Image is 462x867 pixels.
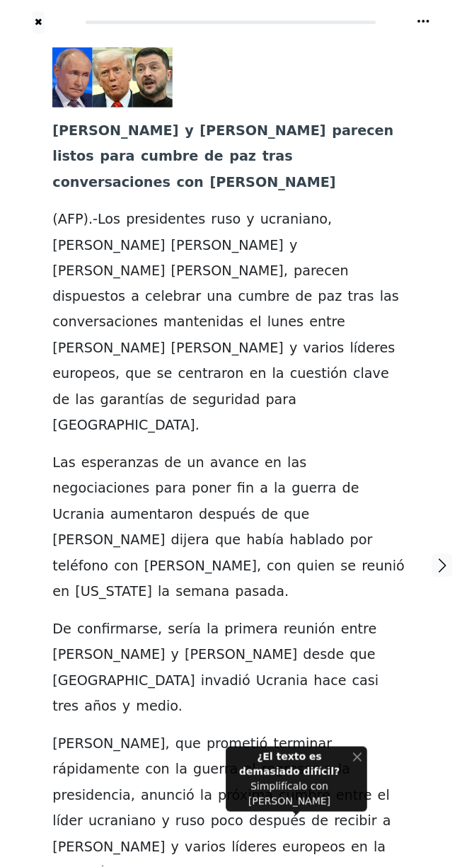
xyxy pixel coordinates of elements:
[52,532,165,550] span: [PERSON_NAME]
[100,392,164,410] span: garantías
[283,839,346,857] span: europeos
[158,621,162,639] span: ,
[304,340,345,358] span: varios
[157,366,173,384] span: se
[52,314,158,332] span: conversaciones
[168,621,202,639] span: sería
[378,788,390,805] span: el
[380,289,399,306] span: las
[318,289,342,306] span: paz
[284,621,335,639] span: reunión
[207,289,233,306] span: una
[75,584,152,602] span: [US_STATE]
[146,762,170,779] span: con
[210,174,336,192] span: [PERSON_NAME]
[354,366,390,384] span: clave
[342,481,359,498] span: de
[333,122,394,140] span: parecen
[201,673,250,691] span: invadió
[163,314,243,332] span: mantenidas
[145,289,201,306] span: celebrar
[192,392,260,410] span: seguridad
[200,788,212,805] span: la
[284,507,310,524] span: que
[352,839,369,857] span: en
[350,647,376,665] span: que
[230,148,257,166] span: paz
[52,507,105,524] span: Ucrania
[115,366,120,384] span: ,
[52,788,131,805] span: presidencia
[52,392,69,410] span: de
[237,481,254,498] span: fin
[335,813,378,831] span: recibir
[185,647,297,665] span: [PERSON_NAME]
[185,839,226,857] span: varios
[177,174,204,192] span: con
[341,621,377,639] span: entre
[236,584,285,602] span: pasada
[52,122,178,140] span: [PERSON_NAME]
[297,558,335,576] span: quien
[171,532,209,550] span: dijera
[84,699,117,716] span: años
[81,455,158,473] span: esperanzas
[250,366,267,384] span: en
[352,673,379,691] span: casi
[310,314,346,332] span: entre
[141,148,198,166] span: cumbre
[52,839,165,857] span: [PERSON_NAME]
[175,813,205,831] span: ruso
[171,340,284,358] span: [PERSON_NAME]
[314,673,347,691] span: hace
[204,148,224,166] span: de
[178,366,244,384] span: centraron
[178,699,183,716] span: .
[304,647,345,665] span: desde
[362,558,405,576] span: reunió
[171,237,284,255] span: [PERSON_NAME]
[289,237,297,255] span: y
[207,621,219,639] span: la
[350,340,395,358] span: líderes
[52,762,139,779] span: rápidamente
[354,750,362,765] button: Close
[328,211,333,229] span: ,
[260,211,328,229] span: ucraniano
[187,455,204,473] span: un
[260,481,269,498] span: a
[294,263,350,280] span: parecen
[141,788,195,805] span: anunció
[171,839,179,857] span: y
[126,366,151,384] span: que
[98,211,120,229] span: Los
[52,366,115,384] span: europeos
[341,558,357,576] span: se
[383,813,391,831] span: a
[137,699,178,716] span: medio
[52,340,165,358] span: [PERSON_NAME]
[171,647,179,665] span: y
[195,418,200,435] span: .
[52,289,125,306] span: dispuestos
[267,558,291,576] span: con
[52,673,195,691] span: [GEOGRAPHIC_DATA]
[175,762,187,779] span: la
[350,532,373,550] span: por
[262,148,293,166] span: tras
[52,699,79,716] span: tres
[257,558,261,576] span: ,
[192,481,231,498] span: poner
[266,392,297,410] span: para
[218,788,273,805] span: próxima
[232,750,348,810] div: Simplifícalo con [PERSON_NAME]
[156,481,187,498] span: para
[296,289,313,306] span: de
[170,392,187,410] span: de
[52,148,93,166] span: listos
[52,47,173,108] img: AFP__20250318__372X6VF__v3__Preview__UsPresidentDonaldTrumpAndRussianPresidentVladim2.jpg
[83,211,93,229] span: ).
[171,263,284,280] span: [PERSON_NAME]
[288,455,307,473] span: las
[175,584,229,602] span: semana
